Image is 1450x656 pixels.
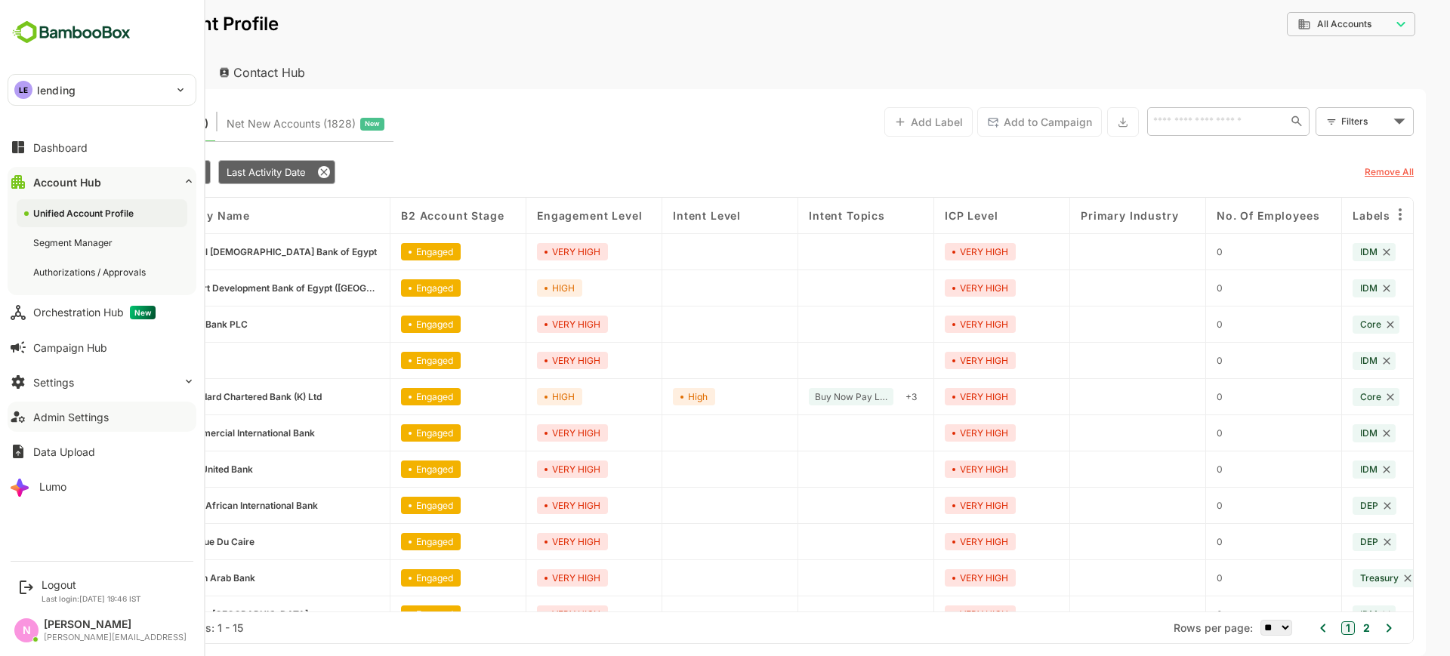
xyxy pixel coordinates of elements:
[36,160,158,184] div: B2 Account Stage
[484,497,555,514] div: VERY HIGH
[484,533,555,550] div: VERY HIGH
[1164,608,1170,620] span: 0
[33,266,149,279] div: Authorizations / Approvals
[348,533,408,550] div: Engaged
[8,132,196,162] button: Dashboard
[165,160,282,184] div: Last Activity Date
[756,209,832,222] span: Intent Topics
[348,209,451,222] span: B2 Account Stage
[1164,282,1170,294] span: 0
[1300,533,1344,551] div: DEP
[892,424,963,442] div: VERY HIGH
[154,56,266,89] div: Contact Hub
[33,306,156,319] div: Orchestration Hub
[45,166,128,178] span: B2 Account Stage
[1164,355,1170,366] span: 0
[129,608,255,620] span: SAIB - Egypt
[892,243,963,260] div: VERY HIGH
[484,424,555,442] div: VERY HIGH
[892,533,963,550] div: VERY HIGH
[8,18,135,47] img: BambooboxFullLogoMark.5f36c76dfaba33ec1ec1367b70bb1252.svg
[1164,391,1170,402] span: 0
[348,460,408,478] div: Engaged
[129,500,265,511] span: Arab African International Bank
[348,316,408,333] div: Engaged
[762,391,835,402] span: Buy Now Pay Later
[484,605,555,623] div: VERY HIGH
[45,621,190,634] div: Total Rows: 26 | Rows: 1 - 15
[129,355,153,366] span: HBTF
[174,114,303,134] span: Net New Accounts ( 1828 )
[484,388,529,405] div: HIGH
[130,306,156,319] span: New
[39,480,66,493] div: Lumo
[1300,388,1347,406] div: Core
[1307,282,1325,294] span: IDM
[129,282,326,294] span: Export Development Bank of Egypt (Ebank)
[8,75,196,105] div: LElending
[484,352,555,369] div: VERY HIGH
[33,236,116,249] div: Segment Manager
[1307,464,1325,475] span: IDM
[1287,106,1361,137] div: Filters
[1288,621,1302,635] button: 1
[24,56,148,89] div: Account Hub
[1307,246,1325,257] span: IDM
[1164,464,1170,475] span: 0
[348,497,408,514] div: Engaged
[45,114,156,134] span: Known accounts you’ve identified to target - imported from CRM, Offline upload, or promoted from ...
[1312,166,1361,177] u: Remove All
[484,209,589,222] span: Engagement Level
[1300,209,1337,222] span: Labels
[8,471,196,501] button: Lumo
[1028,209,1125,222] span: Primary Industry
[37,82,76,98] p: lending
[44,618,187,631] div: [PERSON_NAME]
[33,445,95,458] div: Data Upload
[484,460,555,478] div: VERY HIGH
[33,376,74,389] div: Settings
[14,618,39,642] div: N
[129,246,324,257] span: Faisal Islamic Bank of Egypt
[348,388,408,405] div: Engaged
[1234,10,1362,39] div: All Accounts
[1164,209,1266,222] span: No. of Employees
[620,209,688,222] span: Intent Level
[129,464,200,475] span: Ahli United Bank
[174,166,253,178] span: Last Activity Date
[312,114,327,134] span: New
[892,316,963,333] div: VERY HIGH
[1300,279,1343,297] div: IDM
[484,243,555,260] div: VERY HIGH
[484,279,529,297] div: HIGH
[33,341,107,354] div: Campaign Hub
[129,427,262,439] span: Commercial International Bank
[1245,17,1338,31] div: All Accounts
[348,279,408,297] div: Engaged
[1164,536,1170,547] span: 0
[892,279,963,297] div: VERY HIGH
[44,633,187,642] div: [PERSON_NAME][EMAIL_ADDRESS]
[348,424,408,442] div: Engaged
[1307,608,1325,620] span: IDM
[1300,460,1343,479] div: IDM
[892,460,963,478] div: VERY HIGH
[831,107,920,137] button: Add Label
[129,572,202,584] span: Oman Arab Bank
[1307,319,1328,330] span: Core
[1307,391,1328,402] span: Core
[1300,243,1343,261] div: IDM
[924,107,1049,137] button: Add to Campaign
[892,569,963,587] div: VERY HIGH
[1300,605,1343,624] div: IDM
[892,209,946,222] span: ICP Level
[847,388,870,405] div: + 3
[1307,572,1346,584] span: Treasury
[8,367,196,397] button: Settings
[33,141,88,154] div: Dashboard
[348,243,408,260] div: Engaged
[42,594,141,603] p: Last login: [DATE] 19:46 IST
[8,402,196,432] button: Admin Settings
[1054,107,1086,137] button: Export the selected data as CSV
[1164,572,1170,584] span: 0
